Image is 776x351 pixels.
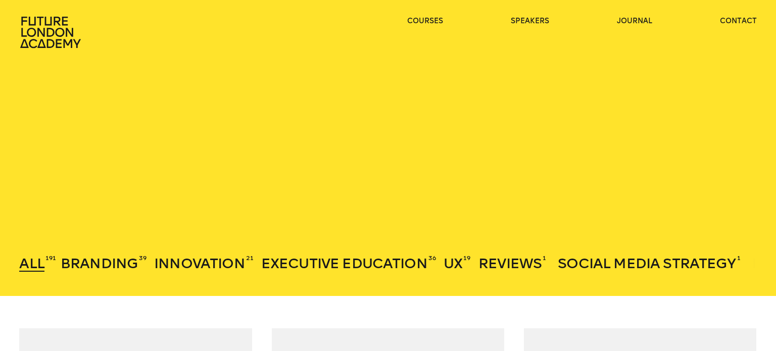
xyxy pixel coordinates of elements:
[444,255,462,272] span: UX
[139,254,147,262] sup: 39
[246,254,254,262] sup: 21
[428,254,436,262] sup: 36
[154,255,245,272] span: Innovation
[407,16,443,26] a: courses
[543,254,546,262] sup: 1
[261,255,427,272] span: Executive Education
[478,255,542,272] span: Reviews
[737,254,741,262] sup: 1
[558,255,736,272] span: Social Media Strategy
[61,255,138,272] span: Branding
[617,16,652,26] a: journal
[720,16,757,26] a: contact
[19,255,44,272] span: All
[511,16,549,26] a: speakers
[463,254,470,262] sup: 19
[45,254,56,262] sup: 191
